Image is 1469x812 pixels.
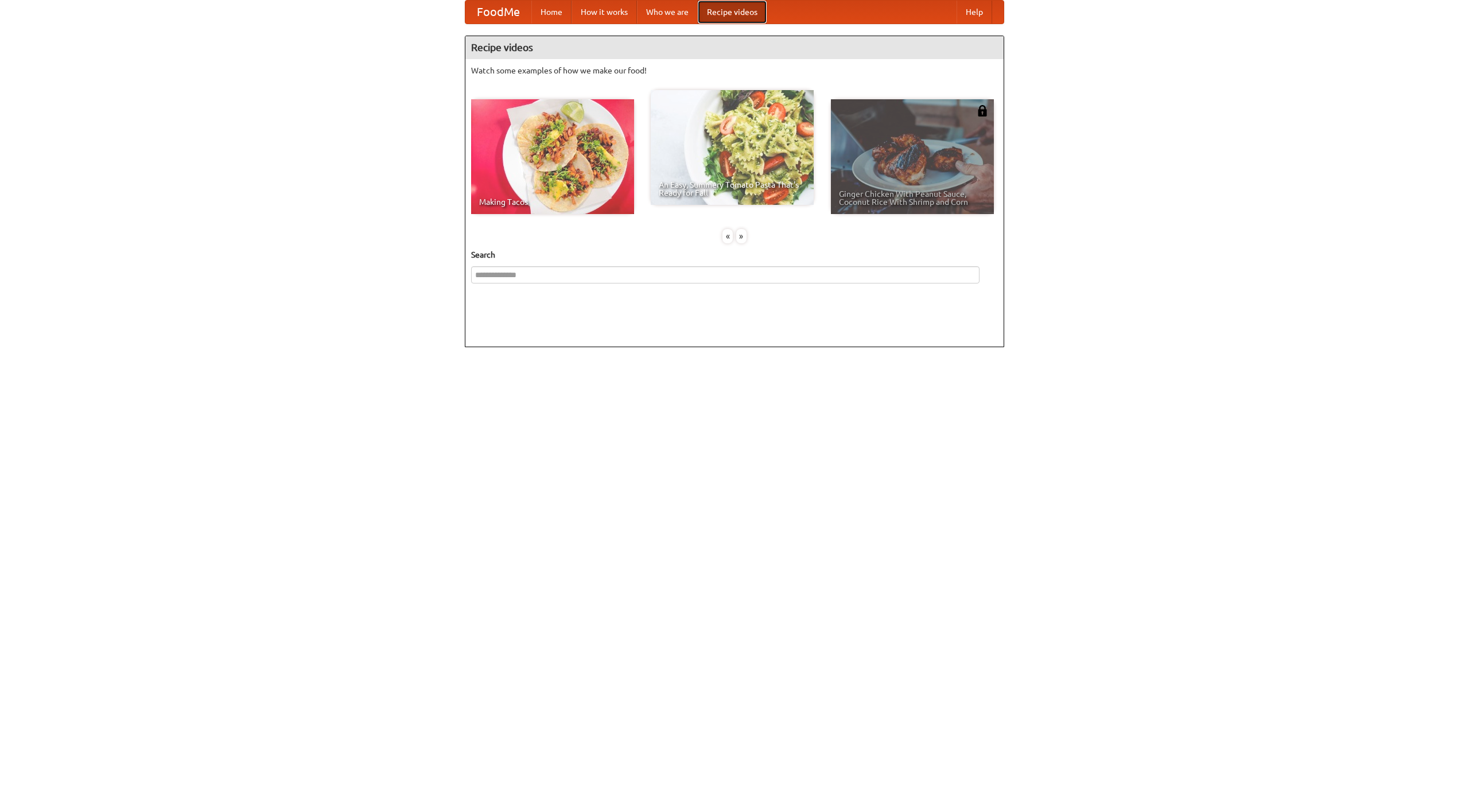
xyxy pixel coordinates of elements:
a: FoodMe [465,1,531,24]
div: « [722,229,733,243]
span: An Easy, Summery Tomato Pasta That's Ready for Fall [659,181,806,197]
p: Watch some examples of how we make our food! [471,65,998,76]
a: Help [957,1,992,24]
img: 483408.png [977,105,988,116]
a: How it works [572,1,637,24]
a: Recipe videos [698,1,767,24]
div: » [736,229,747,243]
a: Home [531,1,572,24]
a: Making Tacos [471,99,634,214]
a: An Easy, Summery Tomato Pasta That's Ready for Fall [651,90,814,205]
h4: Recipe videos [465,36,1004,59]
span: Making Tacos [479,198,626,206]
h5: Search [471,249,998,261]
a: Who we are [637,1,698,24]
